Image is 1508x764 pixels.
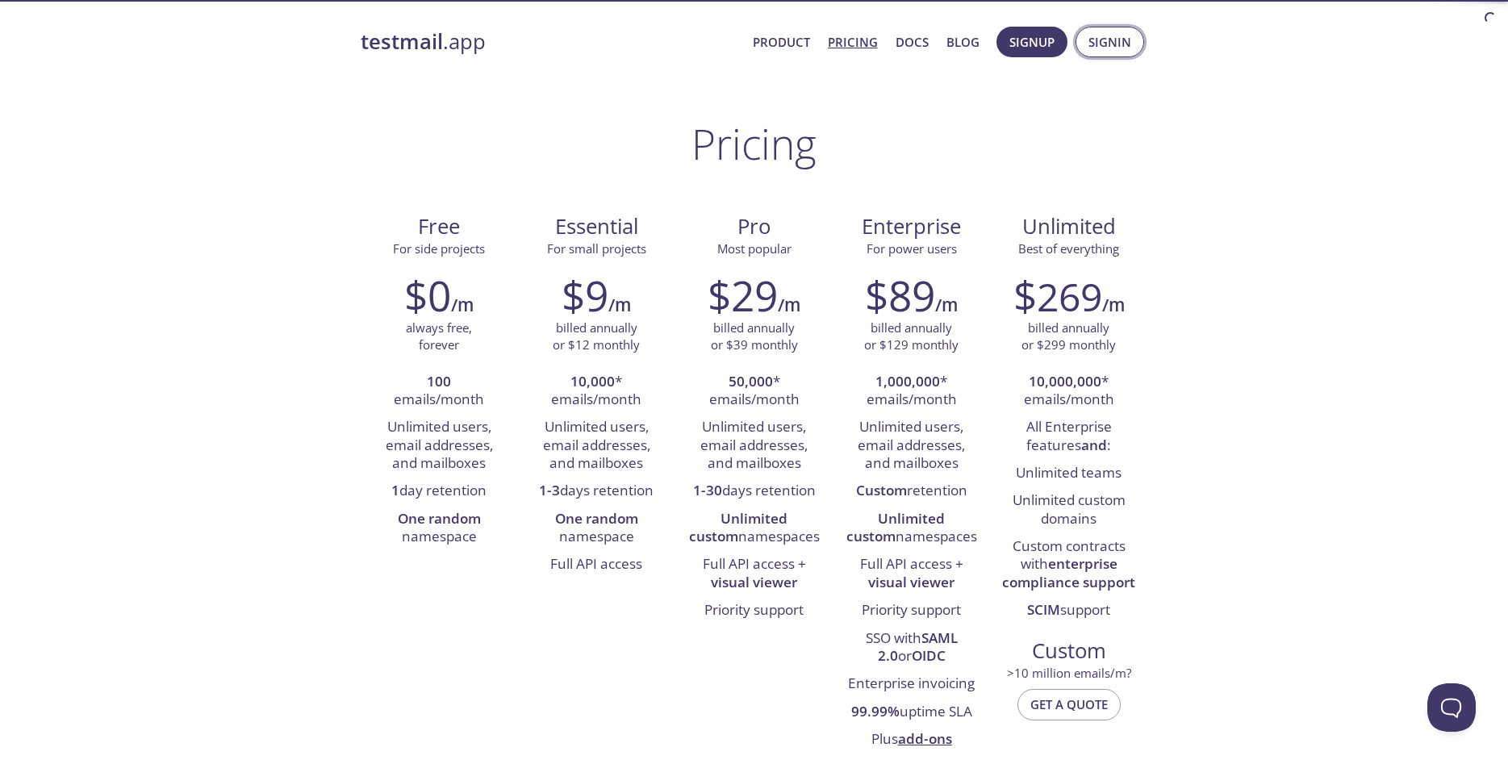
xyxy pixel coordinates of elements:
[912,646,946,665] strong: OIDC
[539,481,560,499] strong: 1-3
[530,506,663,552] li: namespace
[896,31,929,52] a: Docs
[555,509,638,528] strong: One random
[717,240,792,257] span: Most popular
[1037,270,1102,323] span: 269
[1002,369,1135,415] li: * emails/month
[828,31,878,52] a: Pricing
[1002,414,1135,460] li: All Enterprise features :
[547,240,646,257] span: For small projects
[427,372,451,390] strong: 100
[691,119,817,168] h1: Pricing
[361,28,740,56] a: testmail.app
[1102,291,1125,319] h6: /m
[373,414,506,478] li: Unlimited users, email addresses, and mailboxes
[1002,533,1135,597] li: Custom contracts with
[553,319,640,354] p: billed annually or $12 monthly
[530,414,663,478] li: Unlimited users, email addresses, and mailboxes
[693,481,722,499] strong: 1-30
[1013,271,1102,319] h2: $
[404,271,451,319] h2: $0
[1007,665,1131,681] span: > 10 million emails/m?
[845,551,978,597] li: Full API access +
[845,597,978,624] li: Priority support
[1002,487,1135,533] li: Unlimited custom domains
[687,551,821,597] li: Full API access +
[1017,689,1121,720] button: Get a quote
[935,291,958,319] h6: /m
[1022,212,1116,240] span: Unlimited
[946,31,980,52] a: Blog
[688,213,820,240] span: Pro
[406,319,472,354] p: always free, forever
[845,369,978,415] li: * emails/month
[1018,240,1119,257] span: Best of everything
[856,481,907,499] strong: Custom
[1002,554,1135,591] strong: enterprise compliance support
[846,213,977,240] span: Enterprise
[845,726,978,754] li: Plus
[845,414,978,478] li: Unlimited users, email addresses, and mailboxes
[845,506,978,552] li: namespaces
[608,291,631,319] h6: /m
[711,319,798,354] p: billed annually or $39 monthly
[1081,436,1107,454] strong: and
[1076,27,1144,57] button: Signin
[864,319,959,354] p: billed annually or $129 monthly
[1002,460,1135,487] li: Unlimited teams
[451,291,474,319] h6: /m
[867,240,957,257] span: For power users
[996,27,1067,57] button: Signup
[373,506,506,552] li: namespace
[689,509,788,545] strong: Unlimited custom
[1029,372,1101,390] strong: 10,000,000
[1027,600,1060,619] strong: SCIM
[1002,597,1135,624] li: support
[778,291,800,319] h6: /m
[687,597,821,624] li: Priority support
[530,551,663,578] li: Full API access
[687,369,821,415] li: * emails/month
[570,372,615,390] strong: 10,000
[531,213,662,240] span: Essential
[530,369,663,415] li: * emails/month
[1088,31,1131,52] span: Signin
[845,699,978,726] li: uptime SLA
[878,628,958,665] strong: SAML 2.0
[687,506,821,552] li: namespaces
[1427,683,1476,732] iframe: Help Scout Beacon - Open
[530,478,663,505] li: days retention
[1030,694,1108,715] span: Get a quote
[1009,31,1055,52] span: Signup
[845,478,978,505] li: retention
[398,509,481,528] strong: One random
[373,478,506,505] li: day retention
[361,27,443,56] strong: testmail
[851,702,900,720] strong: 99.99%
[562,271,608,319] h2: $9
[846,509,946,545] strong: Unlimited custom
[1021,319,1116,354] p: billed annually or $299 monthly
[1003,637,1134,665] span: Custom
[391,481,399,499] strong: 1
[898,729,952,748] a: add-ons
[711,573,797,591] strong: visual viewer
[373,369,506,415] li: emails/month
[374,213,505,240] span: Free
[753,31,810,52] a: Product
[729,372,773,390] strong: 50,000
[687,414,821,478] li: Unlimited users, email addresses, and mailboxes
[875,372,940,390] strong: 1,000,000
[868,573,955,591] strong: visual viewer
[687,478,821,505] li: days retention
[708,271,778,319] h2: $29
[393,240,485,257] span: For side projects
[845,625,978,671] li: SSO with or
[845,670,978,698] li: Enterprise invoicing
[865,271,935,319] h2: $89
